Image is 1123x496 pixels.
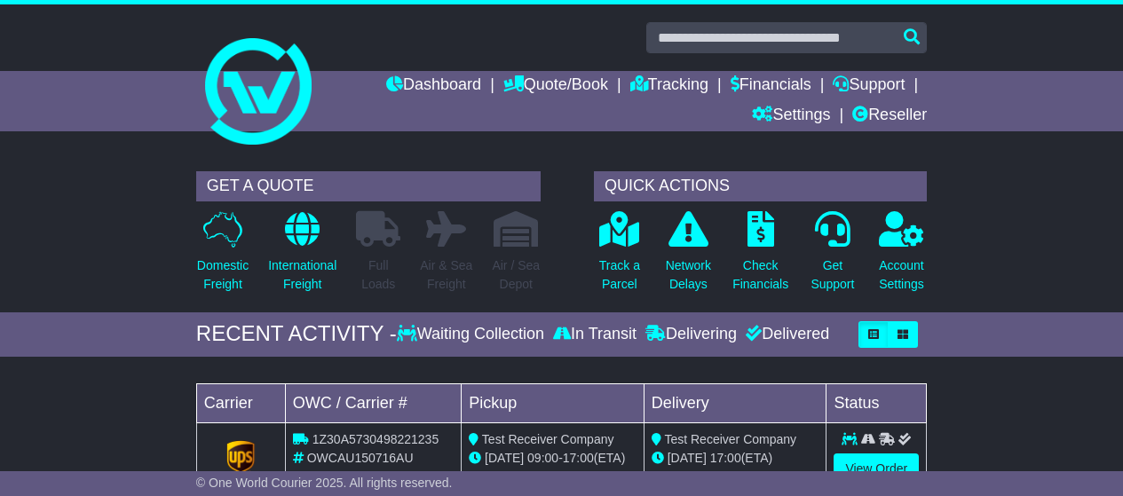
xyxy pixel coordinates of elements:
p: Account Settings [879,256,924,294]
div: Waiting Collection [397,325,549,344]
div: Delivering [641,325,741,344]
a: CheckFinancials [732,210,789,303]
td: Status [826,383,927,422]
p: Air / Sea Depot [492,256,540,294]
span: [DATE] [485,451,524,465]
p: Domestic Freight [197,256,249,294]
p: Track a Parcel [599,256,640,294]
span: © One World Courier 2025. All rights reserved. [196,476,453,490]
td: Pickup [462,383,645,422]
a: DomesticFreight [196,210,249,303]
img: UPS.png [223,439,258,475]
div: QUICK ACTIONS [594,171,927,201]
div: Delivered [741,325,829,344]
span: 1Z30A5730498221235 [312,432,439,446]
a: Dashboard [386,71,481,101]
span: 09:00 [527,451,558,465]
a: Financials [731,71,811,101]
a: NetworkDelays [665,210,712,303]
div: In Transit [549,325,641,344]
span: [DATE] [668,451,707,465]
p: Full Loads [356,256,400,294]
div: - (ETA) [469,449,637,468]
span: 17:00 [563,451,594,465]
a: AccountSettings [878,210,925,303]
a: Settings [752,101,830,131]
a: Support [833,71,905,101]
p: International Freight [268,256,336,294]
td: Carrier [196,383,285,422]
a: View Order [834,453,919,484]
p: Network Delays [666,256,711,294]
p: Get Support [811,256,854,294]
td: Delivery [644,383,826,422]
span: OWCAU150716AU [307,451,414,465]
a: InternationalFreight [267,210,337,303]
a: GetSupport [810,210,855,303]
span: Test Receiver Company [482,432,614,446]
td: OWC / Carrier # [285,383,461,422]
p: Air & Sea Freight [420,256,472,294]
div: GET A QUOTE [196,171,541,201]
p: Check Financials [732,256,788,294]
span: Test Receiver Company [664,432,796,446]
a: Quote/Book [503,71,608,101]
div: RECENT ACTIVITY - [196,321,397,347]
a: Track aParcel [598,210,641,303]
div: (ETA) [652,449,819,468]
a: Reseller [852,101,927,131]
span: 17:00 [710,451,741,465]
a: Tracking [630,71,708,101]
